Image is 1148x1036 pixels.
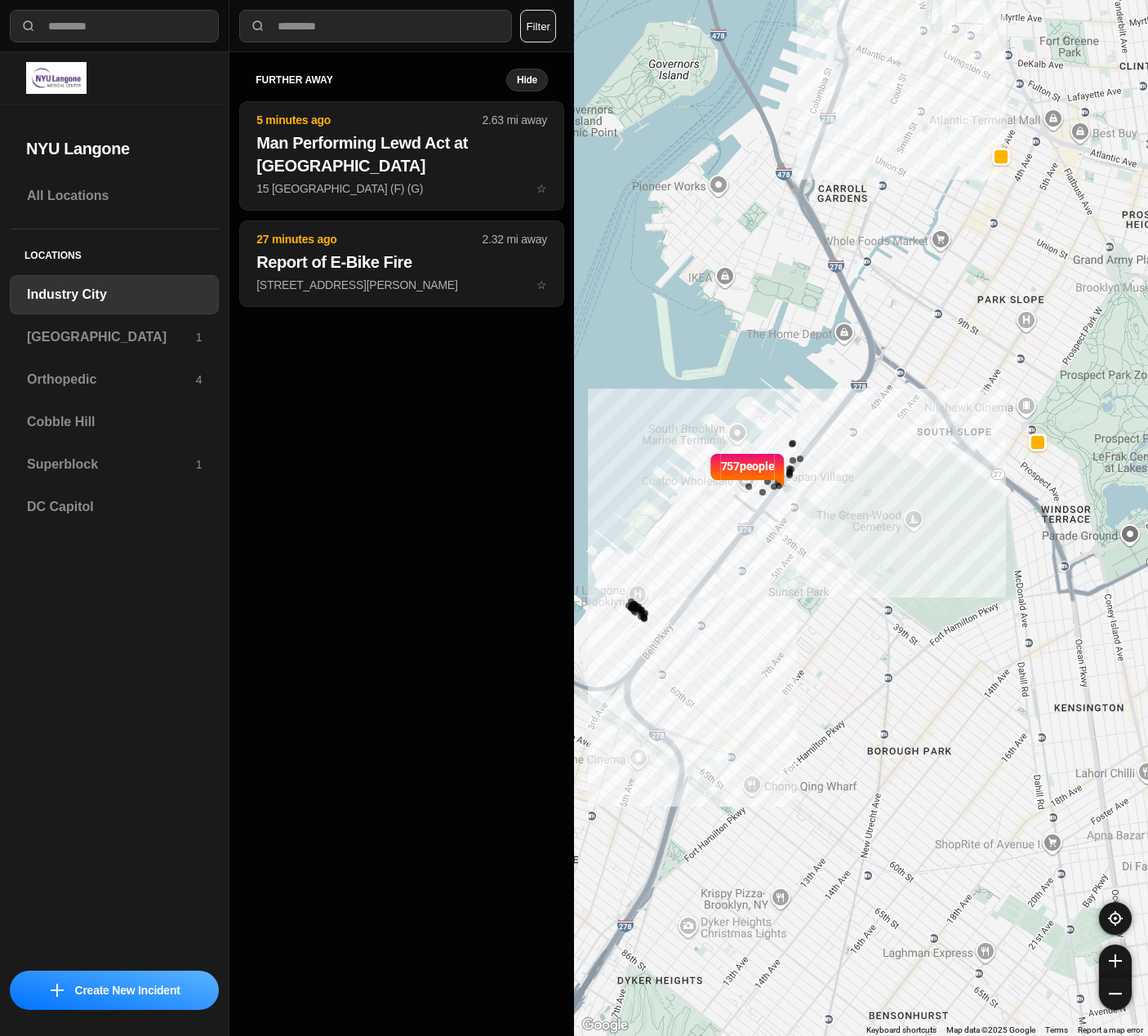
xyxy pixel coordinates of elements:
[26,137,202,160] h2: NYU Langone
[10,318,219,357] a: [GEOGRAPHIC_DATA]1
[866,1025,937,1036] button: Keyboard shortcuts
[1109,987,1122,1000] img: zoom-out
[27,186,202,206] h3: All Locations
[27,455,196,474] h3: Superblock
[239,278,564,291] a: 27 minutes ago2.32 mi awayReport of E-Bike Fire[STREET_ADDRESS][PERSON_NAME]star
[578,1015,632,1036] img: Google
[1099,902,1132,935] button: recenter
[27,497,202,517] h3: DC Capitol
[196,329,202,345] p: 1
[27,327,196,347] h3: [GEOGRAPHIC_DATA]
[536,278,547,291] span: star
[10,229,219,275] h5: Locations
[256,180,547,197] p: 15 [GEOGRAPHIC_DATA] (F) (G)
[483,231,547,247] p: 2.32 mi away
[239,181,564,195] a: 5 minutes ago2.63 mi awayMan Performing Lewd Act at [GEOGRAPHIC_DATA]15 [GEOGRAPHIC_DATA] (F) (G)...
[10,402,219,442] a: Cobble Hill
[239,101,564,211] button: 5 minutes ago2.63 mi awayMan Performing Lewd Act at [GEOGRAPHIC_DATA]15 [GEOGRAPHIC_DATA] (F) (G)...
[256,231,482,247] p: 27 minutes ago
[10,360,219,399] a: Orthopedic4
[708,451,720,487] img: notch
[75,982,180,998] p: Create New Incident
[256,73,506,87] h5: further away
[1099,945,1132,977] button: zoom-in
[1099,977,1132,1010] button: zoom-out
[1108,911,1123,926] img: recenter
[239,220,564,307] button: 27 minutes ago2.32 mi awayReport of E-Bike Fire[STREET_ADDRESS][PERSON_NAME]star
[1078,1025,1143,1034] a: Report a map error
[720,458,774,494] p: 757 people
[196,371,202,388] p: 4
[256,277,547,293] p: [STREET_ADDRESS][PERSON_NAME]
[10,176,219,216] a: All Locations
[10,275,219,314] a: Industry City
[256,112,482,128] p: 5 minutes ago
[774,451,786,487] img: notch
[27,370,196,389] h3: Orthopedic
[250,18,266,34] img: search
[27,412,202,432] h3: Cobble Hill
[10,445,219,484] a: Superblock1
[506,69,548,91] button: Hide
[1109,954,1122,967] img: zoom-in
[196,456,202,473] p: 1
[256,251,547,273] h2: Report of E-Bike Fire
[51,984,64,997] img: icon
[20,18,37,34] img: search
[517,73,537,87] small: Hide
[483,112,547,128] p: 2.63 mi away
[256,131,547,177] h2: Man Performing Lewd Act at [GEOGRAPHIC_DATA]
[578,1015,632,1036] a: Open this area in Google Maps (opens a new window)
[26,62,87,94] img: logo
[520,10,556,42] button: Filter
[10,971,219,1010] button: iconCreate New Incident
[536,182,547,195] span: star
[27,285,202,305] h3: Industry City
[10,487,219,527] a: DC Capitol
[946,1025,1035,1034] span: Map data ©2025 Google
[1045,1025,1068,1034] a: Terms (opens in new tab)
